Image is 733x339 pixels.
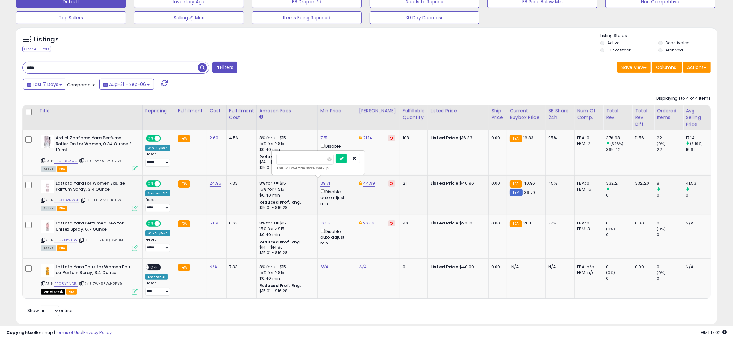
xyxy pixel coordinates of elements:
small: (3.19%) [690,141,703,146]
label: Archived [666,47,683,53]
div: Cost [210,107,224,114]
label: Active [607,40,619,46]
span: Aug-31 - Sep-06 [109,81,146,87]
div: $20.10 [430,220,484,226]
button: Columns [652,62,682,73]
div: 15% for > $15 [259,270,313,276]
div: ASIN: [41,264,138,294]
span: ON [147,221,155,226]
div: FBA: 0 [577,180,598,186]
div: 77% [548,220,569,226]
div: Fulfillment Cost [229,107,254,121]
div: Amazon Fees [259,107,315,114]
small: (0%) [657,226,666,232]
span: FBA [66,289,77,295]
div: FBM: 2 [577,141,598,147]
a: 22.66 [363,220,375,226]
div: 8% for <= $15 [259,180,313,186]
small: FBA [510,220,522,227]
div: $0.40 min [259,232,313,238]
div: 0 [657,220,683,226]
b: Ard al Zaafaran Yara Perfume Roller On for Women, 0.34 Ounce / 10 ml [56,135,134,155]
div: $15.01 - $16.28 [259,165,313,170]
div: 365.42 [606,147,632,152]
a: B09RKPNK65 [54,237,77,243]
button: Last 7 Days [23,79,66,90]
div: Clear All Filters [22,46,51,52]
div: Amazon AI [145,274,168,280]
div: Min Price [320,107,353,114]
div: 8% for <= $15 [259,264,313,270]
span: FBA [57,206,68,211]
div: seller snap | | [6,330,112,336]
b: Lattafa Yara for Women Eau de Parfum Spray, 3.4 Ounce [56,180,134,194]
a: 5.69 [210,220,219,226]
div: Disable auto adjust min [320,142,351,161]
div: Win BuyBox * [145,230,170,236]
div: 0 [606,276,632,281]
label: Deactivated [666,40,690,46]
span: Last 7 Days [33,81,58,87]
div: 0.00 [491,264,502,270]
img: 21x0TkOqYML._SL40_.jpg [41,180,54,193]
div: 7.33 [229,180,252,186]
span: All listings currently available for purchase on Amazon [41,245,56,251]
div: Preset: [145,281,170,295]
h5: Listings [34,35,59,44]
div: 7.33 [229,264,252,270]
div: Preset: [145,152,170,166]
div: Total Rev. Diff. [635,107,651,128]
div: 15% for > $15 [259,226,313,232]
a: 44.99 [363,180,375,187]
div: 332.2 [606,180,632,186]
button: Top Sellers [16,11,126,24]
div: $0.40 min [259,276,313,281]
div: Disable auto adjust min [320,188,351,206]
a: 13.55 [320,220,331,226]
div: 0.00 [635,220,649,226]
a: Privacy Policy [83,329,112,335]
small: FBA [510,135,522,142]
div: 6.22 [229,220,252,226]
div: Fulfillable Quantity [403,107,425,121]
small: FBA [178,220,190,227]
div: Total Rev. [606,107,630,121]
div: Preset: [145,198,170,212]
b: Listed Price: [430,180,460,186]
img: 41OxWmGH7eL._SL40_.jpg [41,135,54,148]
div: N/A [548,264,569,270]
a: 21.14 [363,135,372,141]
div: Repricing [145,107,173,114]
div: 0 [606,232,632,238]
a: 39.71 [320,180,330,187]
div: 0 [657,232,683,238]
a: B0CPBVQGG2 [54,158,78,164]
span: 20.1 [523,220,531,226]
div: $40.96 [430,180,484,186]
div: 0 [606,264,632,270]
div: 8% for <= $15 [259,220,313,226]
span: 40.96 [523,180,535,186]
span: ON [147,136,155,141]
div: $15.01 - $16.28 [259,205,313,211]
div: 0.00 [491,135,502,141]
div: Current Buybox Price [510,107,543,121]
b: Lattafa Yara Perfumed Deo for Unisex Spray, 6.7 Ounce [56,220,134,234]
div: 0.00 [491,220,502,226]
div: 45% [548,180,569,186]
div: 8% for <= $15 [259,135,313,141]
div: $16.83 [430,135,484,141]
div: Avg Selling Price [686,107,709,128]
span: 16.83 [523,135,534,141]
div: N/A [686,264,707,270]
div: 41.53 [686,180,712,186]
div: 0 [657,276,683,281]
img: 21XXZXV-8PL._SL40_.jpg [41,220,54,233]
div: $14 - $14.86 [259,160,313,165]
small: (0%) [657,141,666,146]
label: Out of Stock [607,47,631,53]
div: 0 [403,264,423,270]
span: 39.79 [524,189,535,196]
div: 0 [657,264,683,270]
button: Save View [617,62,651,73]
